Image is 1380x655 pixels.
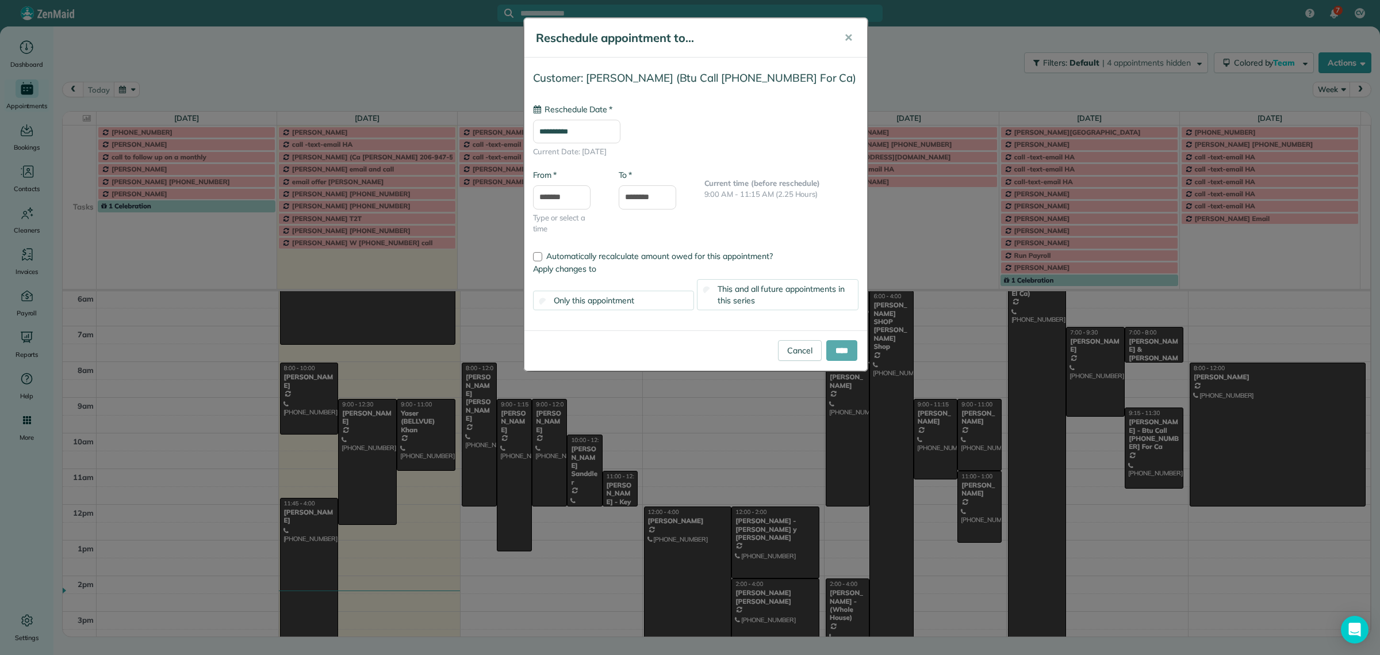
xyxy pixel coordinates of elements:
[546,251,773,261] span: Automatically recalculate amount owed for this appointment?
[536,30,828,46] h5: Reschedule appointment to...
[554,295,634,306] span: Only this appointment
[778,340,822,361] a: Cancel
[1341,616,1368,643] div: Open Intercom Messenger
[703,286,711,294] input: This and all future appointments in this series
[704,189,858,200] p: 9:00 AM - 11:15 AM (2.25 Hours)
[533,263,858,275] label: Apply changes to
[704,178,821,188] b: Current time (before reschedule)
[619,169,632,181] label: To
[844,31,853,44] span: ✕
[533,146,858,158] span: Current Date: [DATE]
[539,298,546,305] input: Only this appointment
[533,212,601,235] span: Type or select a time
[533,169,557,181] label: From
[718,284,845,306] span: This and all future appointments in this series
[533,72,858,84] h4: Customer: [PERSON_NAME] (Btu Call [PHONE_NUMBER] For Ca)
[533,104,612,115] label: Reschedule Date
